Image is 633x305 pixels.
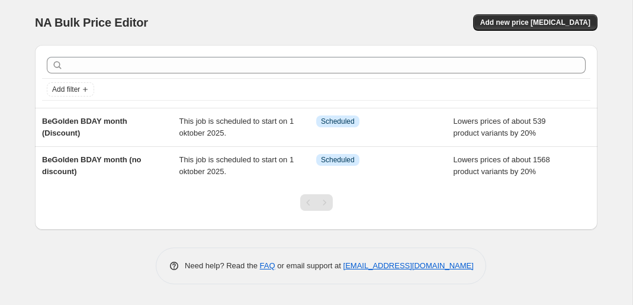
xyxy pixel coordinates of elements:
[321,155,355,165] span: Scheduled
[300,194,333,211] nav: Pagination
[454,155,550,176] span: Lowers prices of about 1568 product variants by 20%
[343,261,474,270] a: [EMAIL_ADDRESS][DOMAIN_NAME]
[35,16,148,29] span: NA Bulk Price Editor
[52,85,80,94] span: Add filter
[480,18,590,27] span: Add new price [MEDICAL_DATA]
[42,155,142,176] span: BeGolden BDAY month (no discount)
[275,261,343,270] span: or email support at
[42,117,127,137] span: BeGolden BDAY month (Discount)
[179,117,294,137] span: This job is scheduled to start on 1 oktober 2025.
[47,82,94,97] button: Add filter
[179,155,294,176] span: This job is scheduled to start on 1 oktober 2025.
[321,117,355,126] span: Scheduled
[454,117,546,137] span: Lowers prices of about 539 product variants by 20%
[473,14,597,31] button: Add new price [MEDICAL_DATA]
[260,261,275,270] a: FAQ
[185,261,260,270] span: Need help? Read the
